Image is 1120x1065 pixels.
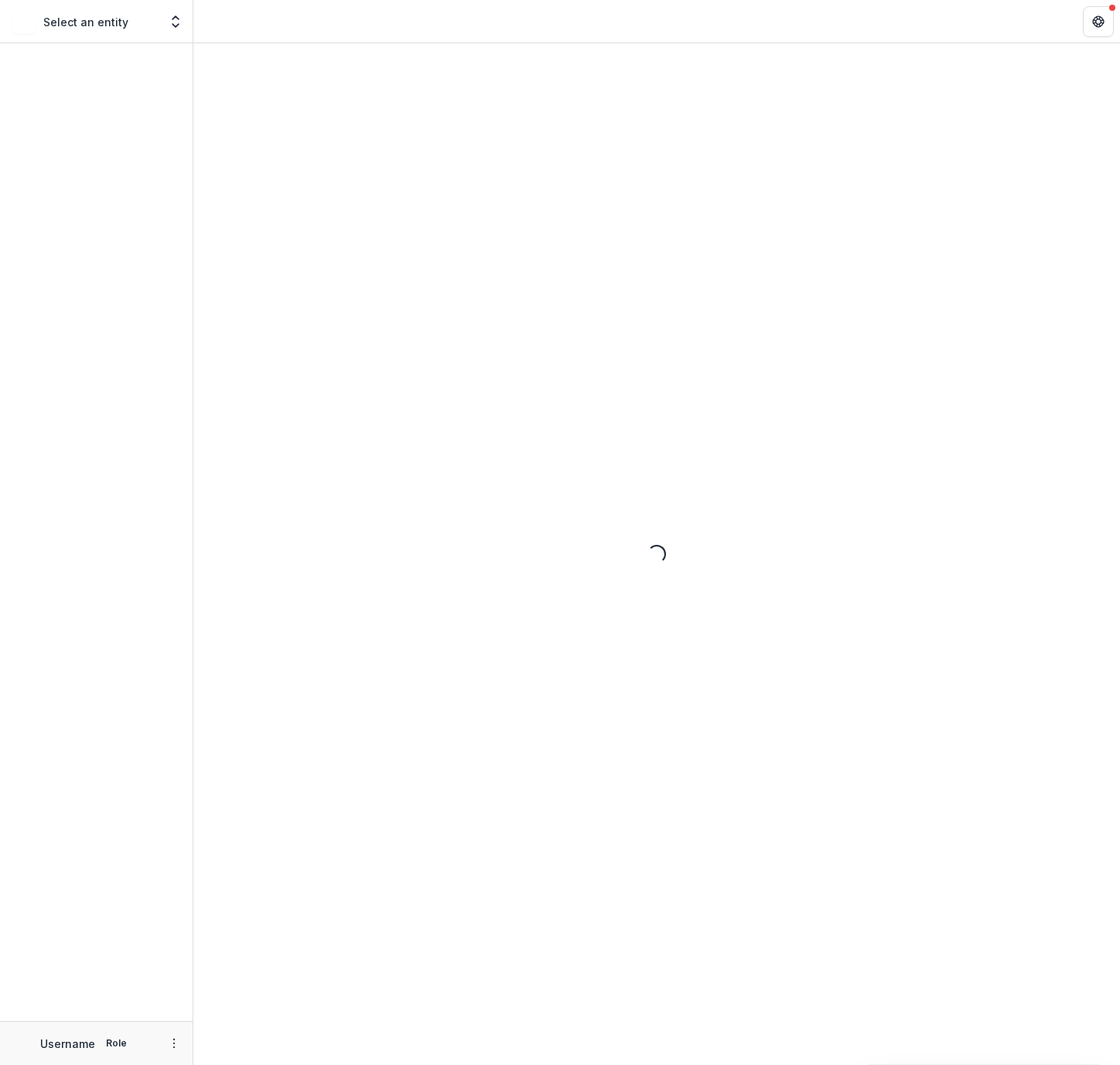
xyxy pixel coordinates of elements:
[1083,6,1114,37] button: Get Help
[43,14,128,30] p: Select an entity
[101,1036,131,1050] p: Role
[165,1034,183,1053] button: More
[165,6,186,37] button: Open entity switcher
[40,1036,95,1052] p: Username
